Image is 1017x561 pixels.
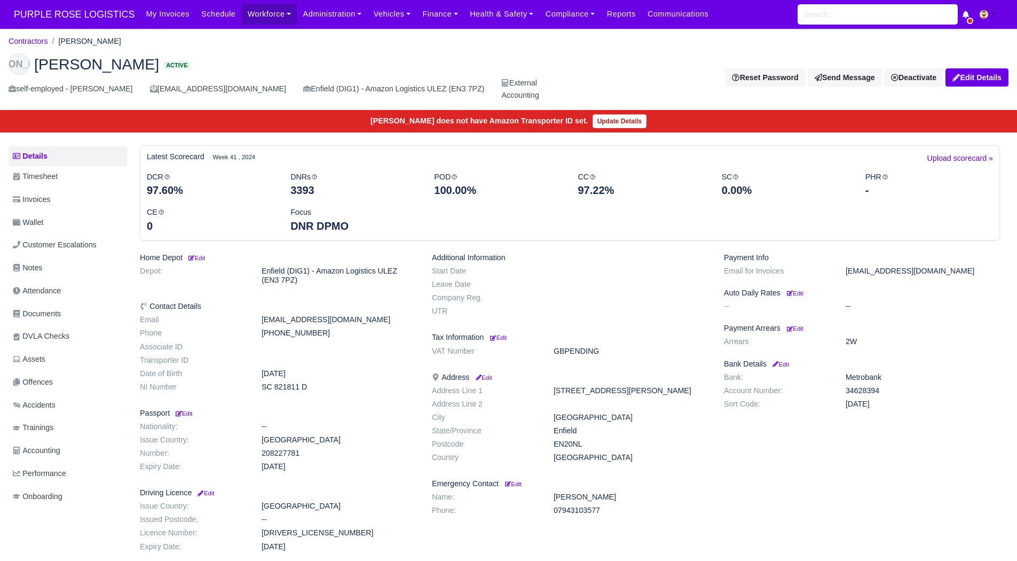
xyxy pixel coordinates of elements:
div: self-employed - [PERSON_NAME] [9,83,133,95]
span: Trainings [13,422,53,434]
dd: SC 821811 D [254,383,424,392]
a: Wallet [9,212,127,233]
dd: [DATE] [254,542,424,551]
dt: NI Number [132,383,254,392]
dd: 2W [838,337,1008,346]
a: Accidents [9,395,127,416]
span: Accounting [13,445,60,457]
div: 0.00% [722,183,849,198]
small: Edit [787,325,803,332]
small: Edit [490,334,507,341]
a: Workforce [242,4,297,25]
dt: Licence Number: [132,528,254,537]
dt: Company Reg. [424,293,546,302]
dd: [EMAIL_ADDRESS][DOMAIN_NAME] [254,315,424,324]
dt: Email for Invoices [716,267,838,276]
dt: Associate ID [132,342,254,352]
span: Attendance [13,285,61,297]
a: Edit [196,488,214,497]
dt: Sort Code: [716,400,838,409]
dt: Issue Country: [132,502,254,511]
small: Edit [474,375,492,381]
dd: EN20NL [546,440,716,449]
dt: Bank: [716,373,838,382]
dd: 07943103577 [546,506,716,515]
span: Invoices [13,193,50,206]
a: Reports [601,4,642,25]
div: DCR [139,171,282,198]
dd: [DRIVERS_LICENSE_NUMBER] [254,528,424,537]
h6: Emergency Contact [432,479,708,488]
dd: [GEOGRAPHIC_DATA] [546,413,716,422]
a: Send Message [808,68,882,87]
dt: UTR [424,307,546,316]
a: Finance [416,4,464,25]
dt: Phone: [424,506,546,515]
dd: Enfield [546,426,716,435]
a: Edit Details [945,68,1008,87]
dd: [PERSON_NAME] [546,493,716,502]
a: Attendance [9,280,127,301]
span: Assets [13,353,45,365]
div: [PERSON_NAME] [9,53,30,75]
dt: Issue Country: [132,435,254,445]
dd: -- [254,515,424,524]
dd: [PHONE_NUMBER] [254,329,424,338]
dd: Metrobank [838,373,1008,382]
div: Jabir Adan [1,45,1016,111]
small: Edit [505,481,522,487]
div: [EMAIL_ADDRESS][DOMAIN_NAME] [150,83,286,95]
div: PHR [857,171,1001,198]
dt: Issued Postcode: [132,515,254,524]
a: Edit [474,373,492,381]
dd: -- [254,422,424,431]
dt: City [424,413,546,422]
span: [PERSON_NAME] [34,57,159,72]
a: Edit [785,289,803,297]
a: Notes [9,258,127,278]
dd: GBPENDING [546,347,716,356]
small: Edit [771,361,789,368]
dt: Account Number: [716,386,838,395]
input: Search... [798,4,958,25]
dt: Number: [132,449,254,458]
a: Health & Safety [464,4,540,25]
dt: Expiry Date: [132,462,254,471]
small: Week 41 , 2024 [213,152,255,162]
dt: State/Province [424,426,546,435]
a: Edit [785,324,803,332]
div: Focus [282,206,426,233]
span: Onboarding [13,490,62,503]
span: DVLA Checks [13,330,69,342]
a: Administration [297,4,367,25]
dt: Start Date [424,267,546,276]
a: Assets [9,349,127,370]
dt: Depot: [132,267,254,285]
a: Contractors [9,37,48,45]
h6: Contact Details [140,302,416,311]
dt: Name: [424,493,546,502]
span: Offences [13,376,53,388]
dt: Transporter ID [132,356,254,365]
a: Timesheet [9,166,127,187]
dt: Address Line 2 [424,400,546,409]
a: Edit [771,360,789,368]
span: Active [163,61,190,69]
dt: Leave Date [424,280,546,289]
dt: Expiry Date: [132,542,254,551]
a: DVLA Checks [9,326,127,347]
a: Schedule [195,4,241,25]
dt: -- [716,302,838,311]
a: Details [9,146,127,166]
a: Offences [9,372,127,393]
dt: Date of Birth [132,369,254,378]
a: Onboarding [9,486,127,507]
dd: 34628394 [838,386,1008,395]
dt: Nationality: [132,422,254,431]
h6: Latest Scorecard [147,152,204,161]
iframe: Chat Widget [964,510,1017,561]
div: Deactivate [884,68,943,87]
a: Accounting [9,440,127,461]
small: Edit [196,490,214,496]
